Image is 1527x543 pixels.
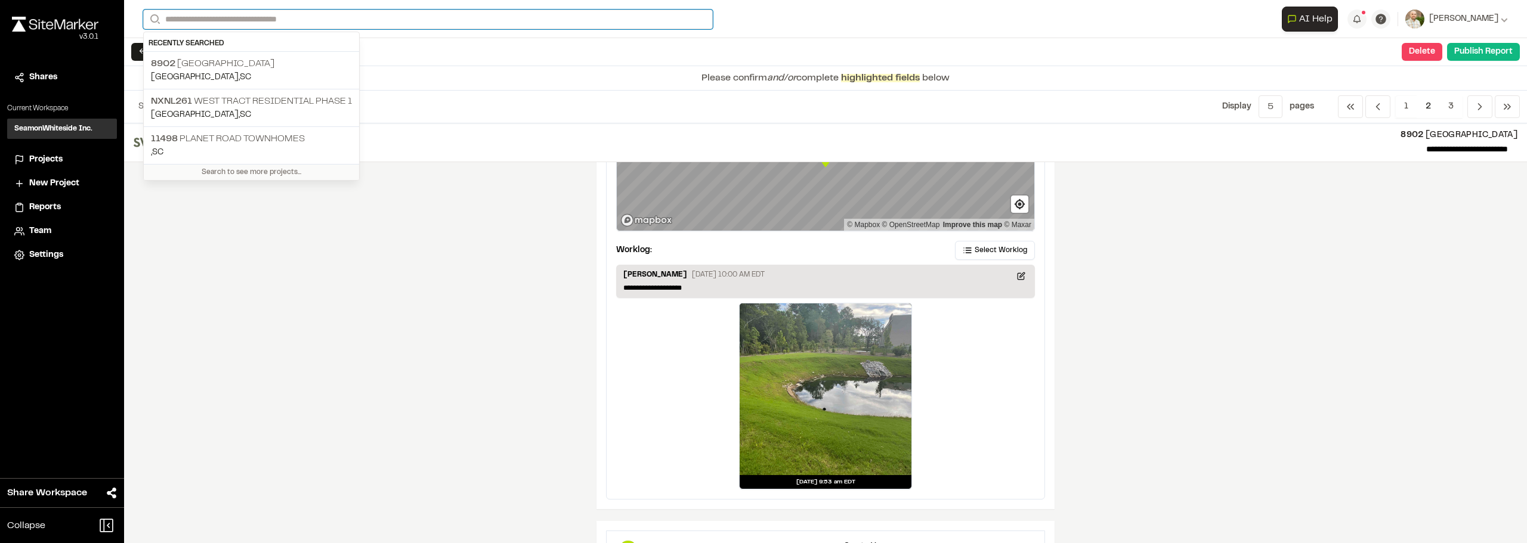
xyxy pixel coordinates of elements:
button: Search [143,10,165,29]
p: [GEOGRAPHIC_DATA] [262,129,1517,142]
h3: SeamonWhiteside Inc. [14,123,92,134]
a: New Project [14,177,110,190]
p: [GEOGRAPHIC_DATA] , SC [151,71,352,84]
div: Oh geez...please don't... [12,32,98,42]
div: Recently Searched [144,36,359,52]
span: NXNL261 [151,97,192,106]
img: User [1405,10,1424,29]
a: NXNL261 West Tract Residential Phase 1[GEOGRAPHIC_DATA],SC [144,89,359,126]
button: Delete [1402,43,1442,61]
span: Collapse [7,519,45,533]
p: to of pages [138,100,250,113]
span: Projects [29,153,63,166]
p: West Tract Residential Phase 1 [151,94,352,108]
a: OpenStreetMap [882,221,940,229]
span: [PERSON_NAME] [1429,13,1498,26]
a: 8902 [GEOGRAPHIC_DATA][GEOGRAPHIC_DATA],SC [144,52,359,89]
span: Team [29,225,51,238]
button: Publish Report [1447,43,1520,61]
a: [DATE] 9:53 am EDT [739,303,912,489]
nav: Navigation [1338,95,1520,118]
p: Worklog: [616,244,652,257]
span: Settings [29,249,63,262]
span: 1 [1395,95,1417,118]
p: Display [1222,100,1251,113]
p: Current Workspace [7,103,117,114]
p: , SC [151,146,352,159]
span: 11498 [151,135,178,143]
button: Find my location [1011,196,1028,213]
span: 8902 [1401,132,1423,139]
a: Mapbox logo [620,213,673,227]
span: highlighted fields [841,74,920,82]
div: Open AI Assistant [1282,7,1343,32]
span: Showing of [138,103,183,110]
a: Reports [14,201,110,214]
p: Planet Road Townhomes [151,132,352,146]
div: [DATE] 9:53 am EDT [740,475,911,489]
a: 11498 Planet Road Townhomes,SC [144,126,359,164]
button: Select Worklog [955,241,1035,260]
span: Share Workspace [7,486,87,500]
div: Search to see more projects... [144,164,359,180]
span: 3 [1439,95,1463,118]
a: Maxar [1004,221,1031,229]
span: New Project [29,177,79,190]
a: Map feedback [943,221,1002,229]
img: file [134,138,253,147]
span: and/or [767,74,796,82]
p: Please confirm complete below [701,71,950,85]
span: Reports [29,201,61,214]
p: [GEOGRAPHIC_DATA] , SC [151,108,352,122]
a: Shares [14,71,110,84]
p: [DATE] 10:00 AM EDT [692,269,765,280]
a: Mapbox [847,221,880,229]
a: Settings [14,249,110,262]
button: 5 [1259,95,1282,118]
button: Open AI Assistant [1282,7,1338,32]
img: rebrand.png [12,17,98,32]
span: Select Worklog [975,245,1027,256]
span: 2 [1417,95,1440,118]
p: [PERSON_NAME] [623,269,687,283]
span: AI Help [1299,12,1333,26]
button: [PERSON_NAME] [1405,10,1508,29]
span: Shares [29,71,57,84]
p: page s [1290,100,1314,113]
p: [GEOGRAPHIC_DATA] [151,57,352,71]
canvas: Map [617,108,1034,231]
a: Projects [14,153,110,166]
button: ← Back [131,43,174,61]
a: Team [14,225,110,238]
span: 8902 [151,60,175,68]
